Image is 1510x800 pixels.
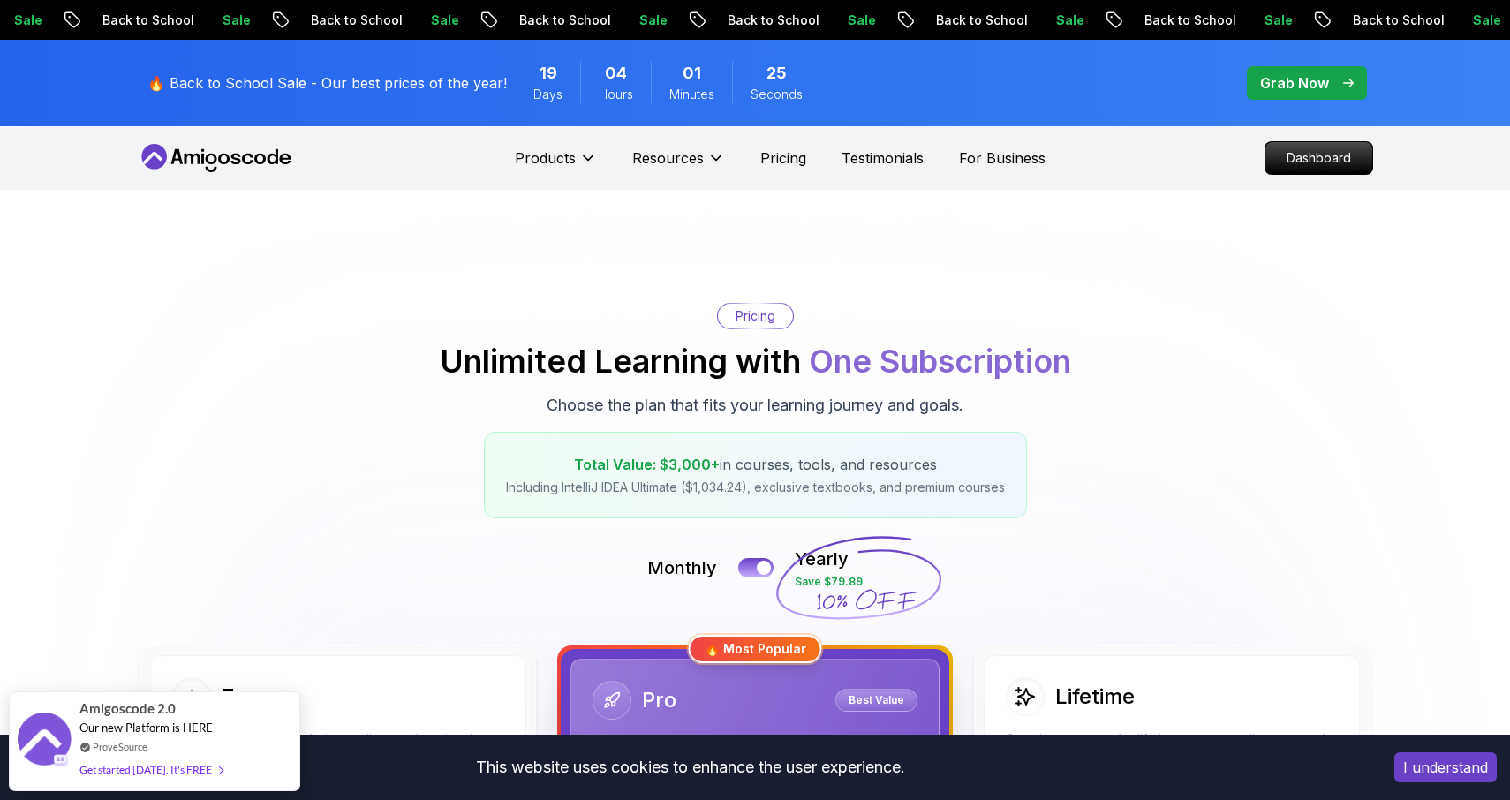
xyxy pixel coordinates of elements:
p: Sale [1250,11,1307,29]
button: Accept cookies [1394,752,1497,782]
p: 🔥 Back to School Sale - Our best prices of the year! [147,72,507,94]
span: 19 Days [540,61,557,86]
p: Back to School [713,11,834,29]
span: Days [533,86,562,103]
p: One-time payment for lifetime access to all current and future courses. [1006,730,1338,766]
h2: Free [222,683,267,711]
button: Products [515,147,597,183]
span: Amigoscode 2.0 [79,698,176,719]
a: Testimonials [842,147,924,169]
p: Back to School [1130,11,1250,29]
a: ProveSource [93,739,147,754]
a: Dashboard [1265,141,1373,175]
a: Pricing [760,147,806,169]
span: Total Value: $3,000+ [574,456,720,473]
p: Sale [1042,11,1099,29]
h2: Unlimited Learning with [440,343,1071,379]
p: Including IntelliJ IDEA Ultimate ($1,034.24), exclusive textbooks, and premium courses [506,479,1005,496]
span: One Subscription [809,342,1071,381]
h2: Lifetime [1055,683,1135,711]
p: Everything in Free, plus [593,734,917,751]
span: 4 Hours [605,61,627,86]
p: Back to School [297,11,417,29]
span: Seconds [751,86,803,103]
img: provesource social proof notification image [18,713,71,770]
span: 25 Seconds [766,61,787,86]
p: Back to School [1339,11,1459,29]
a: For Business [959,147,1046,169]
p: Resources [632,147,704,169]
span: Our new Platform is HERE [79,721,213,735]
span: Hours [599,86,633,103]
p: Pricing [736,307,775,325]
p: Back to School [922,11,1042,29]
p: Choose the plan that fits your learning journey and goals. [547,393,963,418]
p: Monthly [647,555,717,580]
p: Grab Now [1260,72,1329,94]
p: Back to School [88,11,208,29]
p: Sale [625,11,682,29]
p: in courses, tools, and resources [506,454,1005,475]
p: Best Value [838,691,915,709]
p: Products [515,147,576,169]
p: Sale [834,11,890,29]
span: Minutes [669,86,714,103]
button: Resources [632,147,725,183]
p: Back to School [505,11,625,29]
span: 1 Minutes [683,61,701,86]
p: Ideal for beginners exploring coding and learning the basics for free. [172,730,504,766]
p: Sale [208,11,265,29]
div: Get started [DATE]. It's FREE [79,759,223,780]
h2: Pro [642,686,676,714]
p: Sale [417,11,473,29]
p: Dashboard [1265,142,1372,174]
div: This website uses cookies to enhance the user experience. [13,748,1368,787]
